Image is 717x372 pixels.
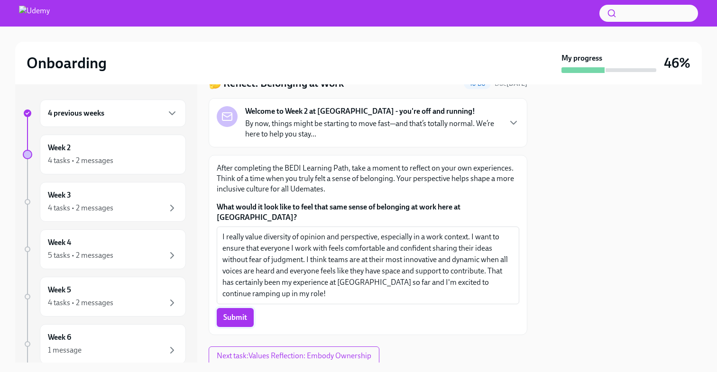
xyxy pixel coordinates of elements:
textarea: I really value diversity of opinion and perspective, especially in a work context. I want to ensu... [222,231,514,299]
span: Next task : Values Reflection: Embody Ownership [217,351,371,361]
span: Submit [223,313,247,322]
h6: Week 2 [48,143,71,153]
img: Udemy [19,6,50,21]
a: Week 54 tasks • 2 messages [23,277,186,317]
span: Due [495,80,527,88]
strong: My progress [561,53,602,64]
h3: 46% [664,54,690,72]
strong: Welcome to Week 2 at [GEOGRAPHIC_DATA] - you're off and running! [245,106,475,117]
p: By now, things might be starting to move fast—and that’s totally normal. We’re here to help you s... [245,118,500,139]
div: 4 tasks • 2 messages [48,203,113,213]
h6: Week 6 [48,332,71,343]
div: 1 message [48,345,82,355]
a: Week 45 tasks • 2 messages [23,229,186,269]
div: 4 tasks • 2 messages [48,155,113,166]
a: Week 34 tasks • 2 messages [23,182,186,222]
div: 5 tasks • 2 messages [48,250,113,261]
p: After completing the BEDI Learning Path, take a moment to reflect on your own experiences. Think ... [217,163,519,194]
h6: 4 previous weeks [48,108,104,118]
div: 4 previous weeks [40,100,186,127]
button: Next task:Values Reflection: Embody Ownership [209,346,379,365]
button: Submit [217,308,254,327]
h6: Week 5 [48,285,71,295]
h6: Week 3 [48,190,71,200]
strong: [DATE] [506,80,527,88]
div: 4 tasks • 2 messages [48,298,113,308]
h6: Week 4 [48,237,71,248]
h2: Onboarding [27,54,107,73]
a: Week 61 message [23,324,186,364]
label: What would it look like to feel that same sense of belonging at work here at [GEOGRAPHIC_DATA]? [217,202,519,223]
a: Week 24 tasks • 2 messages [23,135,186,174]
